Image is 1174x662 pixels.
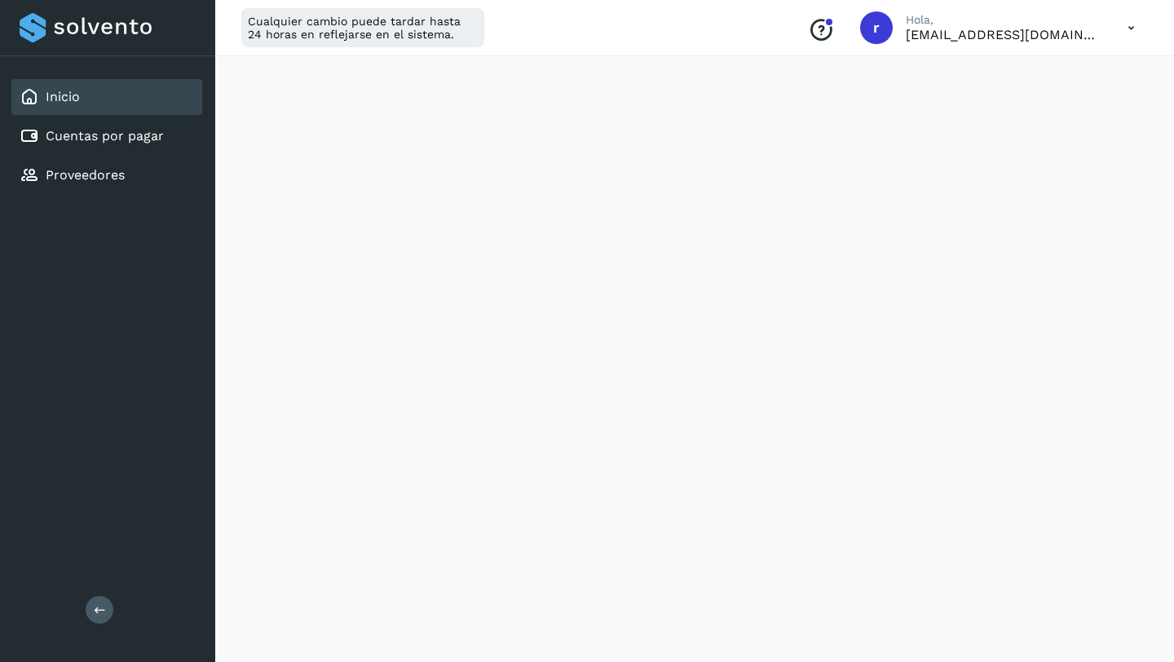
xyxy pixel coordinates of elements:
div: Cualquier cambio puede tardar hasta 24 horas en reflejarse en el sistema. [241,8,484,47]
div: Inicio [11,79,202,115]
a: Proveedores [46,167,125,183]
div: Cuentas por pagar [11,118,202,154]
p: Hola, [906,13,1101,27]
a: Inicio [46,89,80,104]
a: Cuentas por pagar [46,128,164,143]
p: rbp@tlbtransportes.mx [906,27,1101,42]
div: Proveedores [11,157,202,193]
